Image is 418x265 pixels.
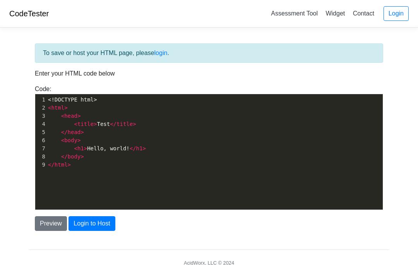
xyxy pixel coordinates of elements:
[68,129,81,135] span: head
[35,153,46,161] div: 8
[77,145,84,151] span: h1
[48,145,146,151] span: Hello, world!
[61,137,64,143] span: <
[68,162,71,168] span: >
[48,162,55,168] span: </
[35,96,46,104] div: 1
[35,161,46,169] div: 9
[35,69,383,78] p: Enter your HTML code below
[68,153,81,160] span: body
[74,121,77,127] span: <
[130,145,136,151] span: </
[35,43,383,63] div: To save or host your HTML page, please .
[268,7,321,20] a: Assessment Tool
[55,162,68,168] span: html
[64,137,77,143] span: body
[61,113,64,119] span: <
[81,129,84,135] span: >
[29,84,389,210] div: Code:
[35,128,46,136] div: 5
[84,145,87,151] span: >
[61,129,68,135] span: </
[74,145,77,151] span: <
[154,50,168,56] a: login
[48,121,136,127] span: Test
[48,105,51,111] span: <
[350,7,377,20] a: Contact
[384,6,409,21] a: Login
[77,121,94,127] span: title
[77,137,81,143] span: >
[133,121,136,127] span: >
[35,216,67,231] button: Preview
[77,113,81,119] span: >
[322,7,348,20] a: Widget
[9,9,49,18] a: CodeTester
[35,120,46,128] div: 4
[94,121,97,127] span: >
[136,145,143,151] span: h1
[142,145,146,151] span: >
[35,104,46,112] div: 2
[116,121,133,127] span: title
[110,121,116,127] span: </
[35,136,46,145] div: 6
[48,96,97,103] span: <!DOCTYPE html>
[35,145,46,153] div: 7
[69,216,115,231] button: Login to Host
[35,112,46,120] div: 3
[64,113,77,119] span: head
[51,105,64,111] span: html
[61,153,68,160] span: </
[81,153,84,160] span: >
[64,105,67,111] span: >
